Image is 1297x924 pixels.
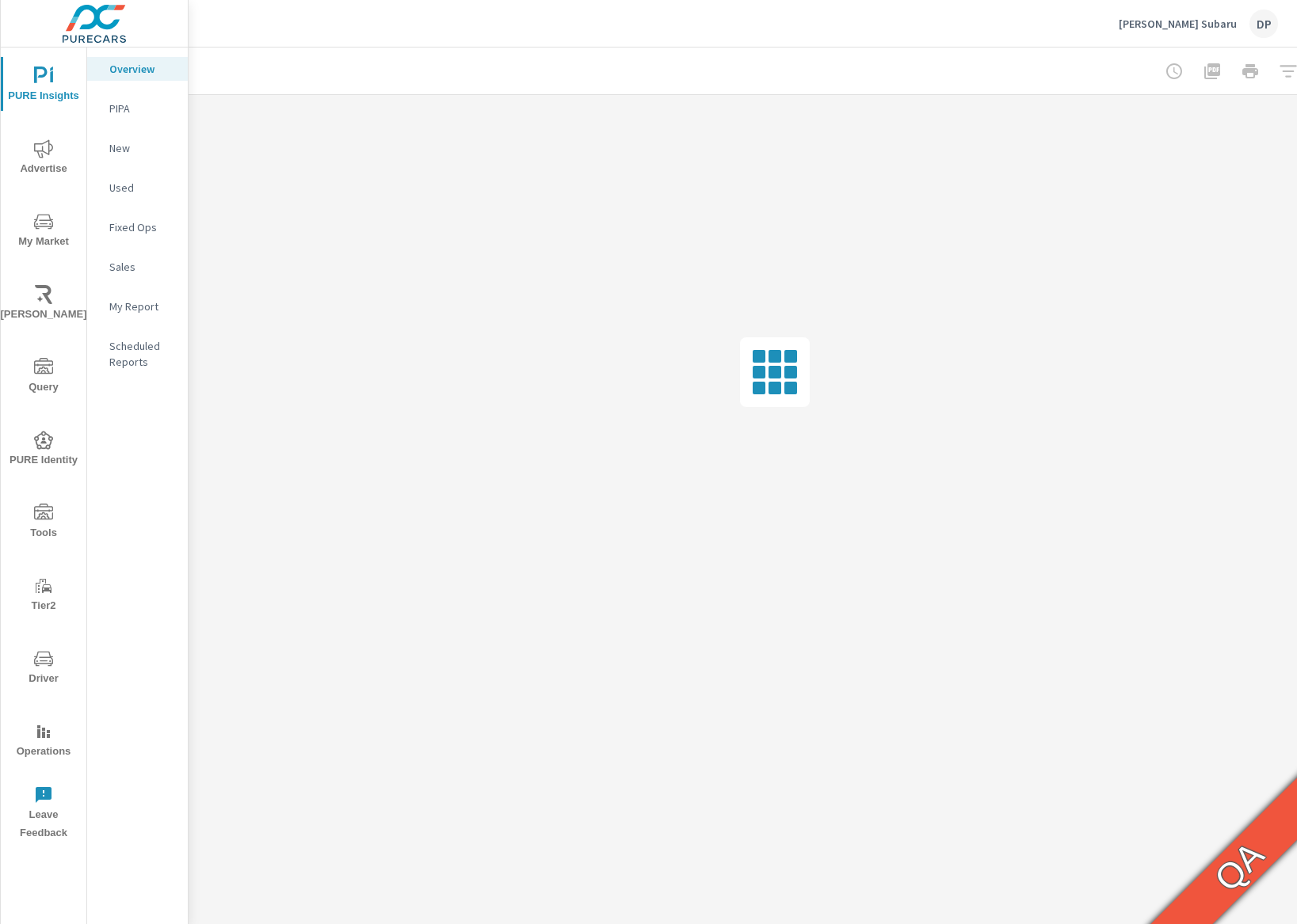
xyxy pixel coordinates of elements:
p: Fixed Ops [109,219,175,235]
span: PURE Insights [6,67,82,105]
span: Tools [6,504,82,542]
span: [PERSON_NAME] [6,285,82,324]
div: PIPA [87,97,188,120]
div: Used [87,176,188,200]
p: Used [109,180,175,196]
p: PIPA [109,101,175,116]
span: Advertise [6,139,82,178]
div: Sales [87,255,188,279]
div: DP [1249,10,1278,38]
p: Overview [109,61,175,77]
span: Leave Feedback [6,785,82,842]
span: Operations [6,722,82,761]
p: Scheduled Reports [109,338,175,370]
p: My Report [109,298,175,314]
span: Driver [6,649,82,688]
span: My Market [6,212,82,251]
span: PURE Identity [6,431,82,470]
p: [PERSON_NAME] Subaru [1119,17,1237,31]
span: Query [6,358,82,397]
div: Scheduled Reports [87,334,188,374]
p: New [109,140,175,156]
span: Tier2 [6,576,82,615]
div: New [87,136,188,160]
div: nav menu [1,48,86,849]
div: My Report [87,295,188,318]
div: Overview [87,57,188,81]
div: Fixed Ops [87,215,188,239]
p: Sales [109,259,175,275]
